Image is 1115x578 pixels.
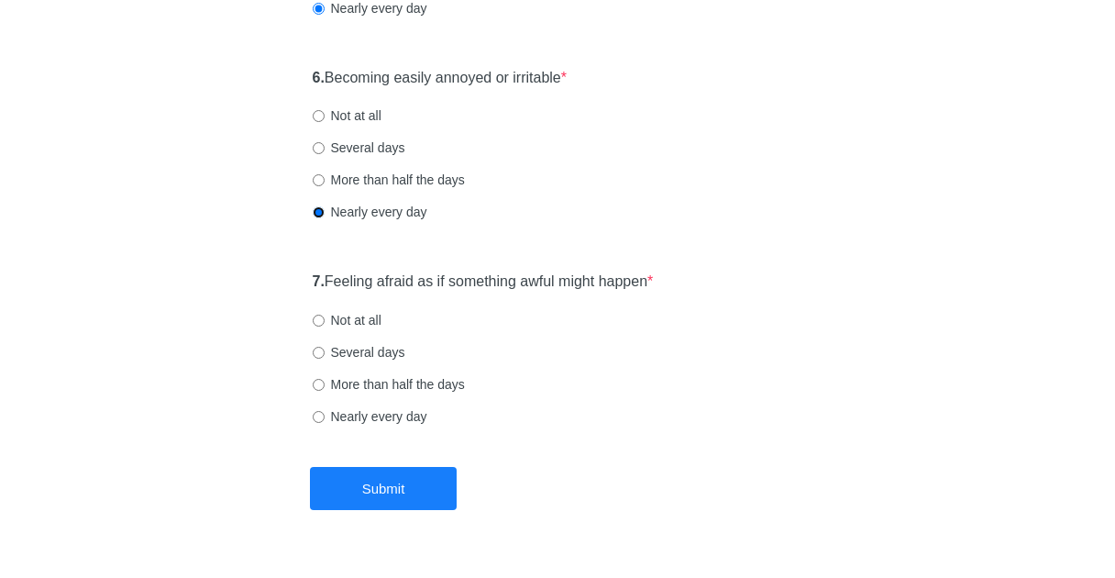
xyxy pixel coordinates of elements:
[313,142,325,154] input: Several days
[313,272,654,293] label: Feeling afraid as if something awful might happen
[313,347,325,359] input: Several days
[313,174,325,186] input: More than half the days
[313,411,325,423] input: Nearly every day
[313,68,568,89] label: Becoming easily annoyed or irritable
[313,106,381,125] label: Not at all
[313,379,325,391] input: More than half the days
[313,70,325,85] strong: 6.
[313,343,405,361] label: Several days
[313,273,325,289] strong: 7.
[310,467,457,510] button: Submit
[313,203,427,221] label: Nearly every day
[313,139,405,157] label: Several days
[313,407,427,426] label: Nearly every day
[313,110,325,122] input: Not at all
[313,375,465,394] label: More than half the days
[313,3,325,15] input: Nearly every day
[313,315,325,327] input: Not at all
[313,206,325,218] input: Nearly every day
[313,171,465,189] label: More than half the days
[313,311,381,329] label: Not at all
